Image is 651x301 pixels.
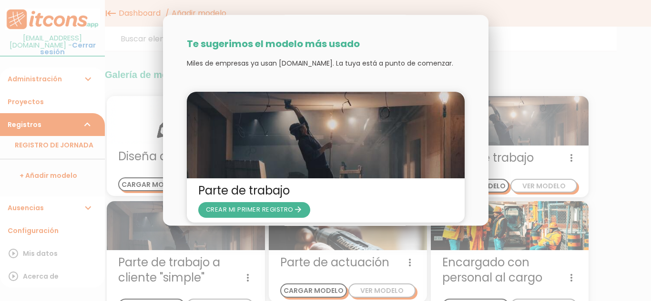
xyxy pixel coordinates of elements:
[198,184,453,199] span: Parte de trabajo
[187,59,465,68] p: Miles de empresas ya usan [DOMAIN_NAME]. La tuya está a punto de comenzar.
[206,205,303,214] span: CREAR MI PRIMER REGISTRO
[187,39,465,49] h3: Te sugerimos el modelo más usado
[294,203,303,218] i: arrow_forward
[187,92,465,179] img: partediariooperario.jpg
